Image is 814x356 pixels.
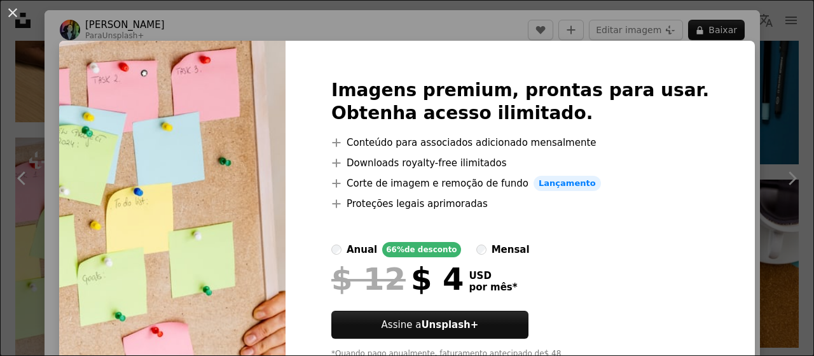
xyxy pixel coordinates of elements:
[331,262,464,295] div: $ 4
[331,79,709,125] h2: Imagens premium, prontas para usar. Obtenha acesso ilimitado.
[331,155,709,171] li: Downloads royalty-free ilimitados
[421,319,478,331] strong: Unsplash+
[476,245,486,255] input: mensal
[331,262,406,295] span: $ 12
[347,242,377,257] div: anual
[534,176,601,191] span: Lançamento
[331,196,709,211] li: Proteções legais aprimoradas
[331,135,709,150] li: Conteúdo para associados adicionado mensalmente
[492,242,530,257] div: mensal
[382,242,460,257] div: 66% de desconto
[331,245,341,255] input: anual66%de desconto
[469,281,517,293] span: por mês *
[331,176,709,191] li: Corte de imagem e remoção de fundo
[469,270,517,281] span: USD
[331,311,528,339] button: Assine aUnsplash+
